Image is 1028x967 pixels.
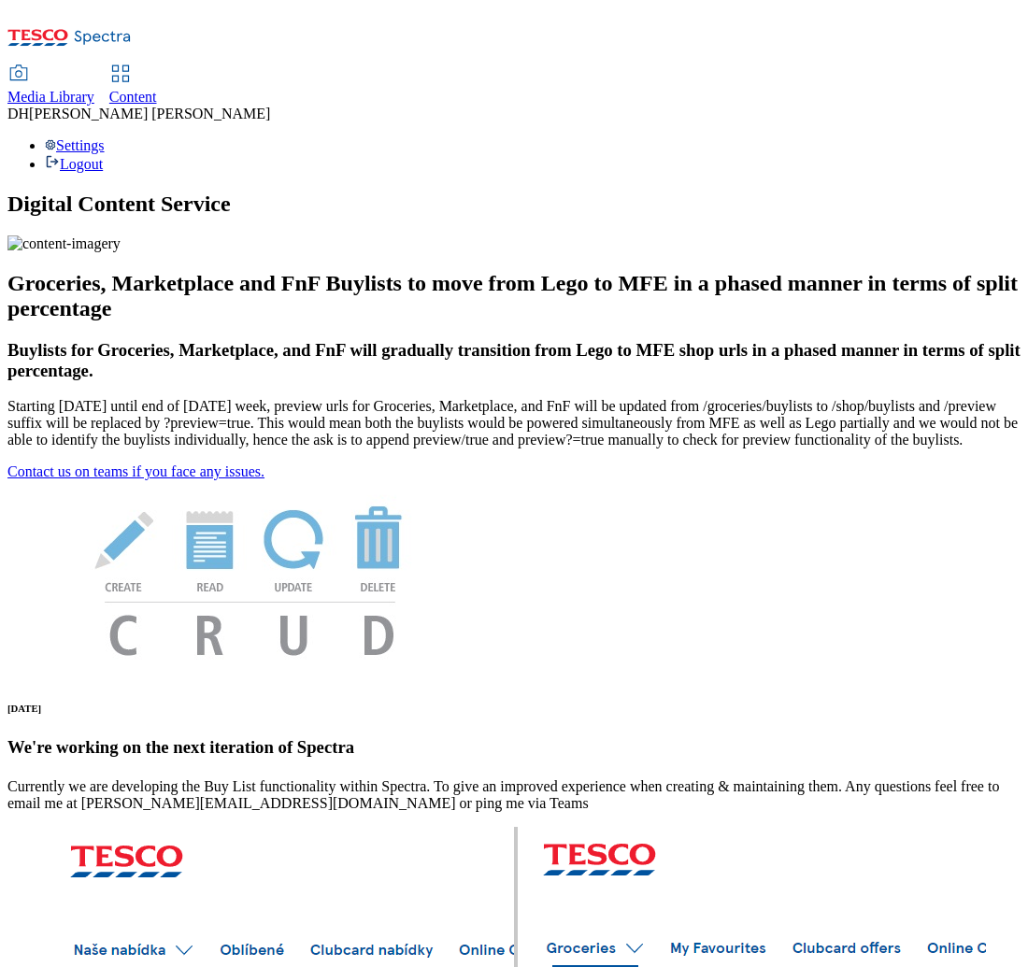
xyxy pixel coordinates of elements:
[7,737,1021,758] h3: We're working on the next iteration of Spectra
[7,703,1021,714] h6: [DATE]
[7,192,1021,217] h1: Digital Content Service
[7,106,29,121] span: DH
[7,480,493,675] img: News Image
[45,156,103,172] a: Logout
[29,106,270,121] span: [PERSON_NAME] [PERSON_NAME]
[7,463,264,479] a: Contact us on teams if you face any issues.
[7,340,1021,381] h3: Buylists for Groceries, Marketplace, and FnF will gradually transition from Lego to MFE shop urls...
[7,271,1021,321] h2: Groceries, Marketplace and FnF Buylists to move from Lego to MFE in a phased manner in terms of s...
[7,89,94,105] span: Media Library
[109,89,157,105] span: Content
[109,66,157,106] a: Content
[7,398,1021,448] p: Starting [DATE] until end of [DATE] week, preview urls for Groceries, Marketplace, and FnF will b...
[7,235,121,252] img: content-imagery
[7,66,94,106] a: Media Library
[7,778,1021,812] p: Currently we are developing the Buy List functionality within Spectra. To give an improved experi...
[45,137,105,153] a: Settings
